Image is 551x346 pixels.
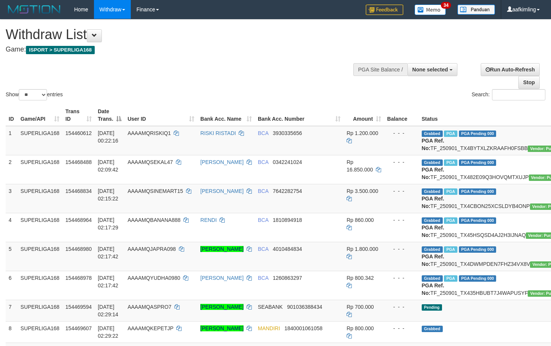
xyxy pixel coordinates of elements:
span: AAAAMQJAPRA098 [127,246,176,252]
a: Run Auto-Refresh [481,63,540,76]
span: PGA Pending [459,188,497,195]
b: PGA Ref. No: [422,225,444,238]
div: - - - [387,245,416,253]
span: PGA Pending [459,246,497,253]
span: 154468980 [65,246,92,252]
td: SUPERLIGA168 [18,300,63,321]
span: AAAAMQRISKIQ1 [127,130,171,136]
button: None selected [407,63,457,76]
div: - - - [387,129,416,137]
select: Showentries [19,89,47,100]
div: - - - [387,158,416,166]
span: Rp 1.200.000 [347,130,378,136]
th: ID [6,105,18,126]
span: Rp 860.000 [347,217,374,223]
th: Bank Acc. Name: activate to sort column ascending [197,105,255,126]
span: ISPORT > SUPERLIGA168 [26,46,95,54]
th: User ID: activate to sort column ascending [124,105,197,126]
a: [PERSON_NAME] [200,188,244,194]
span: 154460612 [65,130,92,136]
th: Date Trans.: activate to sort column descending [95,105,124,126]
b: PGA Ref. No: [422,167,444,180]
a: RENDI [200,217,217,223]
span: SEABANK [258,304,283,310]
span: BCA [258,159,268,165]
img: Feedback.jpg [366,5,403,15]
span: Copy 0342241024 to clipboard [273,159,302,165]
div: - - - [387,187,416,195]
span: BCA [258,130,268,136]
div: - - - [387,303,416,311]
label: Show entries [6,89,63,100]
span: Marked by aafnonsreyleab [444,131,457,137]
a: [PERSON_NAME] [200,246,244,252]
span: Copy 1810894918 to clipboard [273,217,302,223]
th: Balance [384,105,419,126]
span: Grabbed [422,217,443,224]
span: BCA [258,188,268,194]
span: Pending [422,304,442,311]
span: AAAAMQSINEMART15 [127,188,183,194]
td: SUPERLIGA168 [18,242,63,271]
span: BCA [258,217,268,223]
span: Marked by aafchoeunmanni [444,246,457,253]
span: Rp 16.850.000 [347,159,373,173]
span: [DATE] 02:29:14 [98,304,118,317]
span: [DATE] 00:22:16 [98,130,118,144]
td: SUPERLIGA168 [18,155,63,184]
span: BCA [258,246,268,252]
span: Marked by aafnonsreyleab [444,188,457,195]
img: MOTION_logo.png [6,4,63,15]
a: [PERSON_NAME] [200,159,244,165]
span: Copy 901036388434 to clipboard [287,304,322,310]
input: Search: [492,89,545,100]
a: [PERSON_NAME] [200,275,244,281]
span: 154468488 [65,159,92,165]
div: - - - [387,216,416,224]
b: PGA Ref. No: [422,253,444,267]
span: Marked by aafnonsreyleab [444,159,457,166]
span: MANDIRI [258,325,280,331]
span: Marked by aafchoeunmanni [444,275,457,282]
span: [DATE] 02:17:42 [98,246,118,259]
td: 5 [6,242,18,271]
span: [DATE] 02:29:22 [98,325,118,339]
td: SUPERLIGA168 [18,271,63,300]
a: RISKI RISTADI [200,130,236,136]
td: 4 [6,213,18,242]
span: Grabbed [422,246,443,253]
span: Grabbed [422,326,443,332]
span: Rp 3.500.000 [347,188,378,194]
span: PGA Pending [459,217,497,224]
b: PGA Ref. No: [422,282,444,296]
span: 34 [441,2,451,9]
div: - - - [387,274,416,282]
span: AAAAMQBANANA888 [127,217,180,223]
a: [PERSON_NAME] [200,325,244,331]
span: Rp 800.000 [347,325,374,331]
a: Stop [518,76,540,89]
span: PGA Pending [459,275,497,282]
th: Trans ID: activate to sort column ascending [62,105,95,126]
span: Rp 800.342 [347,275,374,281]
span: 154468978 [65,275,92,281]
span: PGA Pending [459,131,497,137]
span: Copy 1260863297 to clipboard [273,275,302,281]
td: 2 [6,155,18,184]
td: 8 [6,321,18,343]
b: PGA Ref. No: [422,138,444,151]
span: [DATE] 02:17:29 [98,217,118,231]
span: Grabbed [422,275,443,282]
img: panduan.png [457,5,495,15]
span: AAAAMQSEKAL47 [127,159,173,165]
td: SUPERLIGA168 [18,213,63,242]
span: PGA Pending [459,159,497,166]
h4: Game: [6,46,360,53]
span: Grabbed [422,131,443,137]
h1: Withdraw List [6,27,360,42]
th: Amount: activate to sort column ascending [344,105,384,126]
td: 7 [6,300,18,321]
span: AAAAMQYUDHA0980 [127,275,180,281]
span: 154469594 [65,304,92,310]
label: Search: [472,89,545,100]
